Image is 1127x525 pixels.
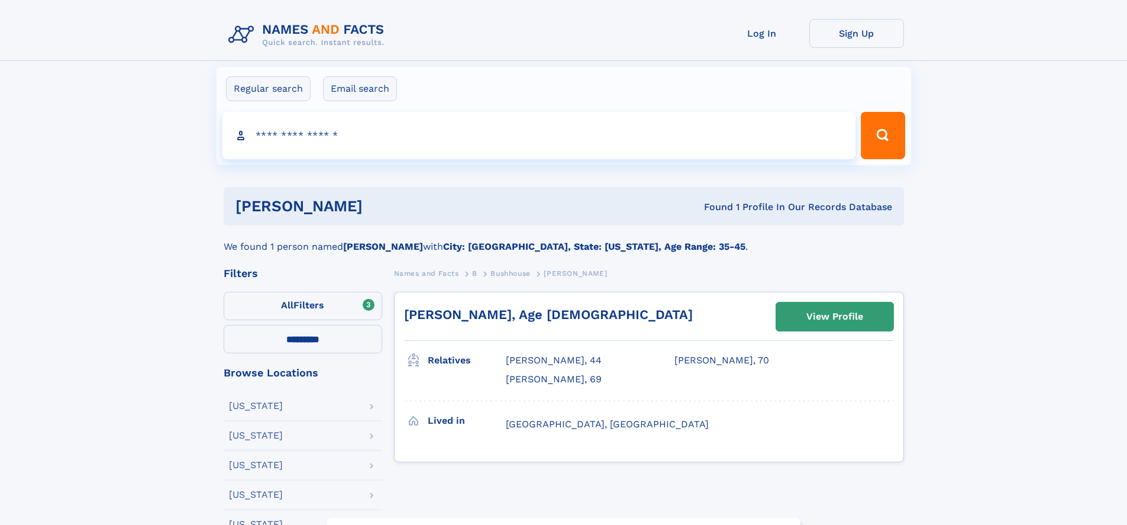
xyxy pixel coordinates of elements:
[235,199,534,214] h1: [PERSON_NAME]
[443,241,745,252] b: City: [GEOGRAPHIC_DATA], State: [US_STATE], Age Range: 35-45
[490,266,530,281] a: Bushhouse
[281,299,293,311] span: All
[715,19,809,48] a: Log In
[806,303,863,330] div: View Profile
[506,354,602,367] a: [PERSON_NAME], 44
[222,112,856,159] input: search input
[404,307,693,322] a: [PERSON_NAME], Age [DEMOGRAPHIC_DATA]
[224,19,394,51] img: Logo Names and Facts
[861,112,905,159] button: Search Button
[428,411,506,431] h3: Lived in
[229,490,283,500] div: [US_STATE]
[229,431,283,440] div: [US_STATE]
[323,76,397,101] label: Email search
[224,226,904,254] div: We found 1 person named with .
[224,368,382,378] div: Browse Locations
[809,19,904,48] a: Sign Up
[229,460,283,470] div: [US_STATE]
[506,373,602,386] a: [PERSON_NAME], 69
[544,269,607,278] span: [PERSON_NAME]
[343,241,423,252] b: [PERSON_NAME]
[490,269,530,278] span: Bushhouse
[472,266,477,281] a: B
[394,266,459,281] a: Names and Facts
[224,268,382,279] div: Filters
[506,418,709,430] span: [GEOGRAPHIC_DATA], [GEOGRAPHIC_DATA]
[224,292,382,320] label: Filters
[226,76,311,101] label: Regular search
[229,401,283,411] div: [US_STATE]
[428,350,506,371] h3: Relatives
[533,201,892,214] div: Found 1 Profile In Our Records Database
[776,302,893,331] a: View Profile
[674,354,769,367] a: [PERSON_NAME], 70
[472,269,477,278] span: B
